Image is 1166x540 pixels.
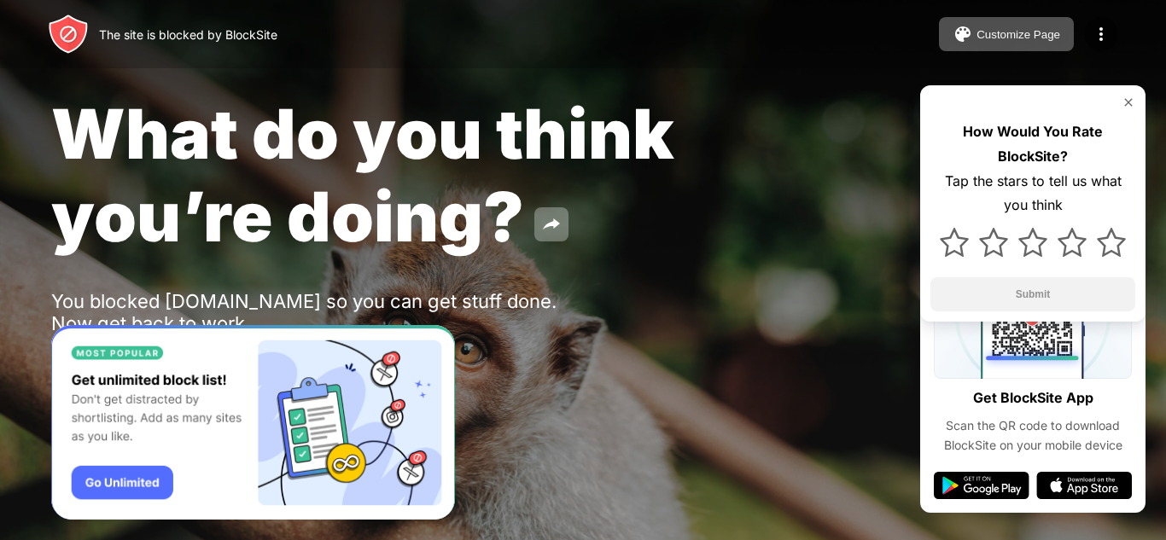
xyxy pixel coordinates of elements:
div: How Would You Rate BlockSite? [930,119,1135,169]
button: Customize Page [939,17,1074,51]
img: rate-us-close.svg [1122,96,1135,109]
button: Submit [930,277,1135,311]
img: star.svg [1018,228,1047,257]
img: star.svg [940,228,969,257]
div: You blocked [DOMAIN_NAME] so you can get stuff done. Now get back to work. [51,290,579,334]
img: star.svg [979,228,1008,257]
img: google-play.svg [934,472,1029,499]
img: app-store.svg [1036,472,1132,499]
div: Tap the stars to tell us what you think [930,169,1135,218]
img: header-logo.svg [48,14,89,55]
img: pallet.svg [953,24,973,44]
img: star.svg [1097,228,1126,257]
img: menu-icon.svg [1091,24,1111,44]
img: share.svg [541,214,562,235]
iframe: Banner [51,325,455,520]
span: What do you think you’re doing? [51,92,674,258]
div: The site is blocked by BlockSite [99,27,277,42]
div: Customize Page [977,28,1060,41]
img: star.svg [1058,228,1087,257]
